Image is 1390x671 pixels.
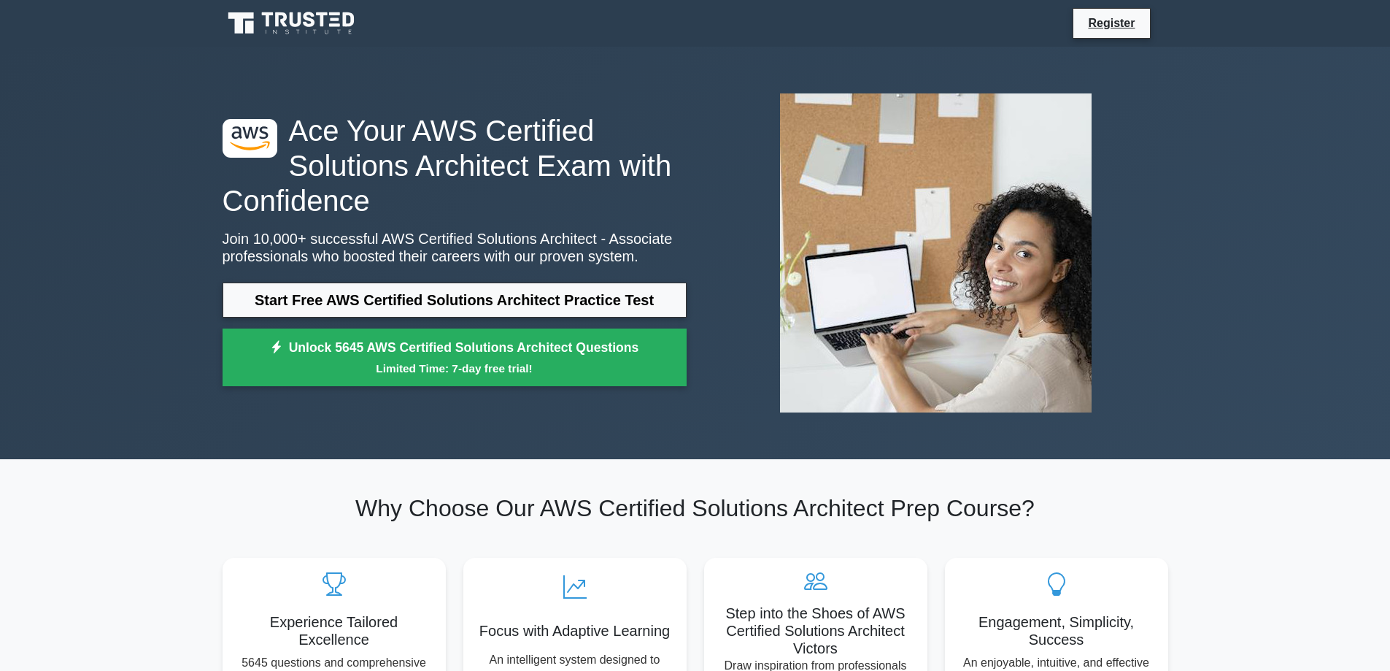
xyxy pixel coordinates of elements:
[957,613,1157,648] h5: Engagement, Simplicity, Success
[223,329,687,387] a: Unlock 5645 AWS Certified Solutions Architect QuestionsLimited Time: 7-day free trial!
[1079,14,1143,32] a: Register
[716,605,916,657] h5: Step into the Shoes of AWS Certified Solutions Architect Victors
[475,622,675,640] h5: Focus with Adaptive Learning
[223,283,687,318] a: Start Free AWS Certified Solutions Architect Practice Test
[223,113,687,218] h1: Ace Your AWS Certified Solutions Architect Exam with Confidence
[241,360,668,377] small: Limited Time: 7-day free trial!
[223,230,687,265] p: Join 10,000+ successful AWS Certified Solutions Architect - Associate professionals who boosted t...
[223,494,1168,522] h2: Why Choose Our AWS Certified Solutions Architect Prep Course?
[234,613,434,648] h5: Experience Tailored Excellence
